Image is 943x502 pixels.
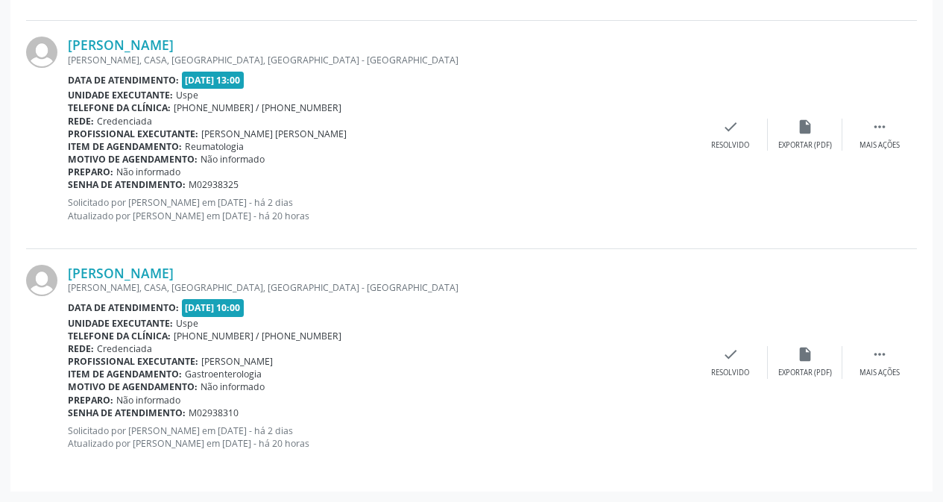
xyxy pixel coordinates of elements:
[201,355,273,368] span: [PERSON_NAME]
[26,37,57,68] img: img
[174,330,341,342] span: [PHONE_NUMBER] / [PHONE_NUMBER]
[68,368,182,380] b: Item de agendamento:
[68,424,693,450] p: Solicitado por [PERSON_NAME] em [DATE] - há 2 dias Atualizado por [PERSON_NAME] em [DATE] - há 20...
[182,72,245,89] span: [DATE] 13:00
[68,301,179,314] b: Data de atendimento:
[68,265,174,281] a: [PERSON_NAME]
[68,196,693,222] p: Solicitado por [PERSON_NAME] em [DATE] - há 2 dias Atualizado por [PERSON_NAME] em [DATE] - há 20...
[68,128,198,140] b: Profissional executante:
[68,37,174,53] a: [PERSON_NAME]
[182,299,245,316] span: [DATE] 10:00
[116,166,180,178] span: Não informado
[68,342,94,355] b: Rede:
[68,178,186,191] b: Senha de atendimento:
[176,89,198,101] span: Uspe
[68,153,198,166] b: Motivo de agendamento:
[189,407,239,419] span: M02938310
[68,89,173,101] b: Unidade executante:
[68,407,186,419] b: Senha de atendimento:
[97,115,152,128] span: Credenciada
[860,140,900,151] div: Mais ações
[860,368,900,378] div: Mais ações
[797,119,813,135] i: insert_drive_file
[116,394,180,407] span: Não informado
[797,346,813,363] i: insert_drive_file
[871,119,888,135] i: 
[176,317,198,330] span: Uspe
[68,166,113,178] b: Preparo:
[871,346,888,363] i: 
[189,178,239,191] span: M02938325
[68,140,182,153] b: Item de agendamento:
[68,355,198,368] b: Profissional executante:
[68,115,94,128] b: Rede:
[185,140,244,153] span: Reumatologia
[174,101,341,114] span: [PHONE_NUMBER] / [PHONE_NUMBER]
[68,330,171,342] b: Telefone da clínica:
[68,74,179,87] b: Data de atendimento:
[68,394,113,407] b: Preparo:
[97,342,152,355] span: Credenciada
[778,140,832,151] div: Exportar (PDF)
[68,281,693,294] div: [PERSON_NAME], CASA, [GEOGRAPHIC_DATA], [GEOGRAPHIC_DATA] - [GEOGRAPHIC_DATA]
[711,140,749,151] div: Resolvido
[778,368,832,378] div: Exportar (PDF)
[68,54,693,66] div: [PERSON_NAME], CASA, [GEOGRAPHIC_DATA], [GEOGRAPHIC_DATA] - [GEOGRAPHIC_DATA]
[722,119,739,135] i: check
[201,128,347,140] span: [PERSON_NAME] [PERSON_NAME]
[68,101,171,114] b: Telefone da clínica:
[68,317,173,330] b: Unidade executante:
[68,380,198,393] b: Motivo de agendamento:
[201,153,265,166] span: Não informado
[185,368,262,380] span: Gastroenterologia
[26,265,57,296] img: img
[722,346,739,363] i: check
[711,368,749,378] div: Resolvido
[201,380,265,393] span: Não informado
